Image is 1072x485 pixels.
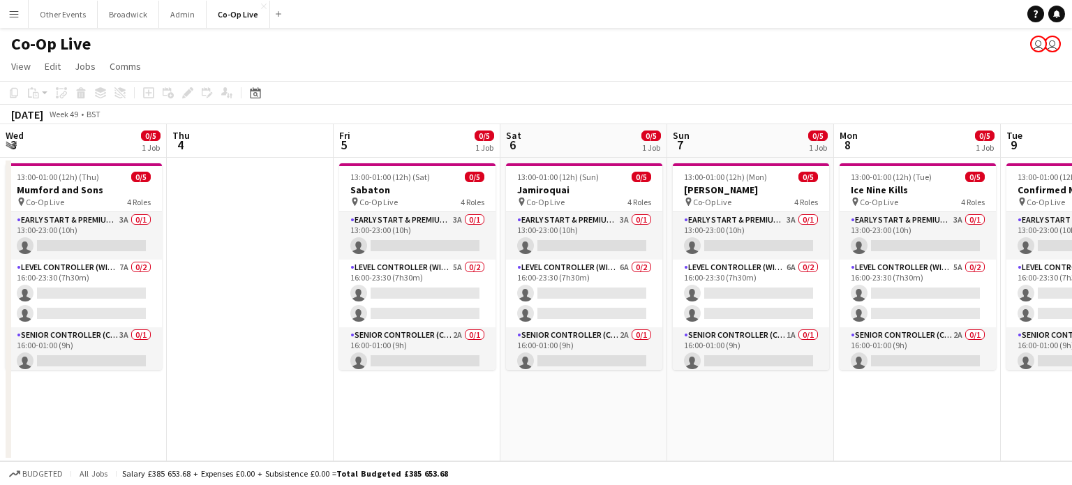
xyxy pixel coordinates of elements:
[11,33,91,54] h1: Co-Op Live
[673,260,829,327] app-card-role: Level Controller (with CCTV)6A0/216:00-23:30 (7h30m)
[26,197,64,207] span: Co-Op Live
[207,1,270,28] button: Co-Op Live
[673,129,690,142] span: Sun
[506,163,662,370] app-job-card: 13:00-01:00 (12h) (Sun)0/5Jamiroquai Co-Op Live4 RolesEarly Start & Premium Controller (with CCTV...
[339,260,496,327] app-card-role: Level Controller (with CCTV)5A0/216:00-23:30 (7h30m)
[632,172,651,182] span: 0/5
[98,1,159,28] button: Broadwick
[6,212,162,260] app-card-role: Early Start & Premium Controller (with CCTV)3A0/113:00-23:00 (10h)
[6,184,162,196] h3: Mumford and Sons
[7,466,65,482] button: Budgeted
[506,327,662,375] app-card-role: Senior Controller (CCTV)2A0/116:00-01:00 (9h)
[87,109,100,119] div: BST
[6,163,162,370] app-job-card: 13:00-01:00 (12h) (Thu)0/5Mumford and Sons Co-Op Live4 RolesEarly Start & Premium Controller (wit...
[684,172,767,182] span: 13:00-01:00 (12h) (Mon)
[840,327,996,375] app-card-role: Senior Controller (CCTV)2A0/116:00-01:00 (9h)
[475,142,493,153] div: 1 Job
[1006,129,1022,142] span: Tue
[141,130,161,141] span: 0/5
[641,130,661,141] span: 0/5
[339,212,496,260] app-card-role: Early Start & Premium Controller (with CCTV)3A0/113:00-23:00 (10h)
[673,327,829,375] app-card-role: Senior Controller (CCTV)1A0/116:00-01:00 (9h)
[840,184,996,196] h3: Ice Nine Kills
[961,197,985,207] span: 4 Roles
[104,57,147,75] a: Comms
[22,469,63,479] span: Budgeted
[673,212,829,260] app-card-role: Early Start & Premium Controller (with CCTV)3A0/113:00-23:00 (10h)
[840,129,858,142] span: Mon
[77,468,110,479] span: All jobs
[808,130,828,141] span: 0/5
[1027,197,1065,207] span: Co-Op Live
[337,137,350,153] span: 5
[29,1,98,28] button: Other Events
[671,137,690,153] span: 7
[350,172,430,182] span: 13:00-01:00 (12h) (Sat)
[517,172,599,182] span: 13:00-01:00 (12h) (Sun)
[673,184,829,196] h3: [PERSON_NAME]
[110,60,141,73] span: Comms
[339,327,496,375] app-card-role: Senior Controller (CCTV)2A0/116:00-01:00 (9h)
[506,212,662,260] app-card-role: Early Start & Premium Controller (with CCTV)3A0/113:00-23:00 (10h)
[127,197,151,207] span: 4 Roles
[46,109,81,119] span: Week 49
[851,172,932,182] span: 13:00-01:00 (12h) (Tue)
[506,129,521,142] span: Sat
[1004,137,1022,153] span: 9
[1044,36,1061,52] app-user-avatar: Ashley Fielding
[840,260,996,327] app-card-role: Level Controller (with CCTV)5A0/216:00-23:30 (7h30m)
[975,130,995,141] span: 0/5
[976,142,994,153] div: 1 Job
[1030,36,1047,52] app-user-avatar: Ashley Fielding
[172,129,190,142] span: Thu
[75,60,96,73] span: Jobs
[6,129,24,142] span: Wed
[627,197,651,207] span: 4 Roles
[798,172,818,182] span: 0/5
[69,57,101,75] a: Jobs
[3,137,24,153] span: 3
[142,142,160,153] div: 1 Job
[504,137,521,153] span: 6
[17,172,99,182] span: 13:00-01:00 (12h) (Thu)
[475,130,494,141] span: 0/5
[860,197,898,207] span: Co-Op Live
[339,129,350,142] span: Fri
[6,327,162,375] app-card-role: Senior Controller (CCTV)3A0/116:00-01:00 (9h)
[170,137,190,153] span: 4
[39,57,66,75] a: Edit
[837,137,858,153] span: 8
[506,260,662,327] app-card-role: Level Controller (with CCTV)6A0/216:00-23:30 (7h30m)
[6,57,36,75] a: View
[965,172,985,182] span: 0/5
[339,163,496,370] app-job-card: 13:00-01:00 (12h) (Sat)0/5Sabaton Co-Op Live4 RolesEarly Start & Premium Controller (with CCTV)3A...
[465,172,484,182] span: 0/5
[461,197,484,207] span: 4 Roles
[794,197,818,207] span: 4 Roles
[673,163,829,370] app-job-card: 13:00-01:00 (12h) (Mon)0/5[PERSON_NAME] Co-Op Live4 RolesEarly Start & Premium Controller (with C...
[122,468,448,479] div: Salary £385 653.68 + Expenses £0.00 + Subsistence £0.00 =
[840,163,996,370] app-job-card: 13:00-01:00 (12h) (Tue)0/5Ice Nine Kills Co-Op Live4 RolesEarly Start & Premium Controller (with ...
[6,260,162,327] app-card-role: Level Controller (with CCTV)7A0/216:00-23:30 (7h30m)
[642,142,660,153] div: 1 Job
[809,142,827,153] div: 1 Job
[159,1,207,28] button: Admin
[693,197,731,207] span: Co-Op Live
[526,197,565,207] span: Co-Op Live
[506,184,662,196] h3: Jamiroquai
[840,212,996,260] app-card-role: Early Start & Premium Controller (with CCTV)3A0/113:00-23:00 (10h)
[336,468,448,479] span: Total Budgeted £385 653.68
[11,107,43,121] div: [DATE]
[45,60,61,73] span: Edit
[131,172,151,182] span: 0/5
[11,60,31,73] span: View
[339,184,496,196] h3: Sabaton
[359,197,398,207] span: Co-Op Live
